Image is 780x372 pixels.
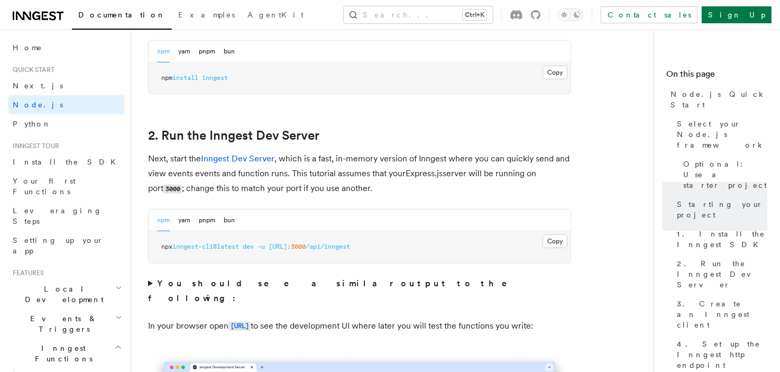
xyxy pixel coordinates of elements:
[673,114,767,155] a: Select your Node.js framework
[671,89,767,110] span: Node.js Quick Start
[269,243,291,250] span: [URL]:
[344,6,493,23] button: Search...Ctrl+K
[8,95,124,114] a: Node.js
[178,11,235,19] span: Examples
[8,171,124,201] a: Your first Functions
[13,42,42,53] span: Home
[161,74,172,81] span: npm
[8,66,54,74] span: Quick start
[72,3,172,30] a: Documentation
[8,284,115,305] span: Local Development
[8,279,124,309] button: Local Development
[148,151,571,196] p: Next, start the , which is a fast, in-memory version of Inngest where you can quickly send and vi...
[258,243,265,250] span: -u
[228,322,251,331] code: [URL]
[8,201,124,231] a: Leveraging Steps
[178,210,190,231] button: yarn
[677,298,767,330] span: 3. Create an Inngest client
[8,309,124,339] button: Events & Triggers
[8,313,115,334] span: Events & Triggers
[243,243,254,250] span: dev
[172,74,198,81] span: install
[8,339,124,368] button: Inngest Functions
[679,155,767,195] a: Optional: Use a starter project
[673,254,767,294] a: 2. Run the Inngest Dev Server
[13,81,63,90] span: Next.js
[558,8,583,21] button: Toggle dark mode
[673,294,767,334] a: 3. Create an Inngest client
[163,185,182,194] code: 3000
[673,224,767,254] a: 1. Install the Inngest SDK
[8,269,44,277] span: Features
[543,66,567,79] button: Copy
[247,11,304,19] span: AgentKit
[228,321,251,331] a: [URL]
[601,6,698,23] a: Contact sales
[172,3,241,29] a: Examples
[677,229,767,250] span: 1. Install the Inngest SDK
[8,114,124,133] a: Python
[199,41,215,62] button: pnpm
[8,142,59,150] span: Inngest tour
[702,6,772,23] a: Sign Up
[13,236,104,255] span: Setting up your app
[543,234,567,248] button: Copy
[148,319,571,334] p: In your browser open to see the development UI where later you will test the functions you write:
[8,38,124,57] a: Home
[291,243,306,250] span: 3000
[8,76,124,95] a: Next.js
[178,41,190,62] button: yarn
[677,199,767,220] span: Starting your project
[201,153,274,164] a: Inngest Dev Server
[463,10,487,20] kbd: Ctrl+K
[13,206,102,225] span: Leveraging Steps
[157,41,170,62] button: npm
[157,210,170,231] button: npm
[677,258,767,290] span: 2. Run the Inngest Dev Server
[677,119,767,150] span: Select your Node.js framework
[148,278,522,303] strong: You should see a similar output to the following:
[78,11,166,19] span: Documentation
[13,101,63,109] span: Node.js
[161,243,172,250] span: npx
[224,41,235,62] button: bun
[13,177,76,196] span: Your first Functions
[199,210,215,231] button: pnpm
[13,120,51,128] span: Python
[666,85,767,114] a: Node.js Quick Start
[8,231,124,260] a: Setting up your app
[241,3,310,29] a: AgentKit
[148,128,319,143] a: 2. Run the Inngest Dev Server
[306,243,350,250] span: /api/inngest
[13,158,122,166] span: Install the SDK
[224,210,235,231] button: bun
[677,339,767,370] span: 4. Set up the Inngest http endpoint
[8,343,114,364] span: Inngest Functions
[202,74,228,81] span: inngest
[8,152,124,171] a: Install the SDK
[683,159,767,190] span: Optional: Use a starter project
[172,243,239,250] span: inngest-cli@latest
[673,195,767,224] a: Starting your project
[666,68,767,85] h4: On this page
[148,276,571,306] summary: You should see a similar output to the following:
